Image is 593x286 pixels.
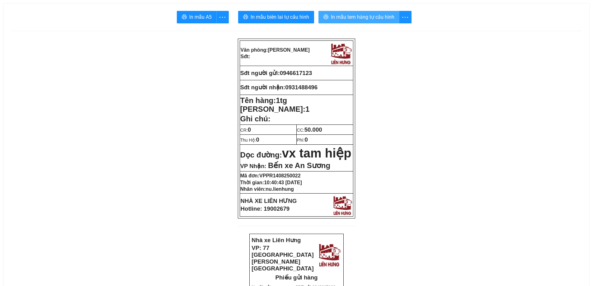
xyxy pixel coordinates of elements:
strong: Dọc đường: [240,151,351,159]
strong: Phiếu gửi hàng [275,274,318,281]
span: vx tam hiệp [282,146,351,160]
span: nu.lienhung [266,186,294,192]
strong: Sđt người gửi: [240,70,280,76]
span: more [399,13,411,21]
button: more [399,11,412,23]
span: Bến xe An Sương [268,161,330,170]
span: 0946617123 [280,70,312,76]
span: 0 [248,126,251,133]
span: 1tg [PERSON_NAME]: [240,96,310,113]
span: CR: [240,128,251,133]
span: 0931488496 [285,84,318,91]
span: Ghi chú: [240,115,271,123]
span: Phí: [297,138,308,143]
img: logo [329,41,353,65]
span: more [217,13,228,21]
img: logo [317,241,341,267]
span: In mẫu biên lai tự cấu hình [251,13,309,21]
button: printerIn mẫu tem hàng tự cấu hình [318,11,399,23]
strong: Thời gian: [240,180,302,185]
button: printerIn mẫu biên lai tự cấu hình [238,11,314,23]
span: In mẫu tem hàng tự cấu hình [331,13,394,21]
strong: Nhà xe Liên Hưng [252,237,301,243]
span: printer [182,14,187,20]
span: 1 [305,105,309,113]
span: VPPR1408250022 [259,173,301,178]
span: 10:40:43 [DATE] [264,180,302,185]
button: printerIn mẫu A5 [177,11,217,23]
span: Thu Hộ: [240,138,259,143]
span: CC: [297,128,322,133]
strong: Nhân viên: [240,186,294,192]
button: more [216,11,229,23]
img: logo [332,194,353,216]
span: printer [323,14,328,20]
strong: Mã đơn: [240,173,301,178]
span: printer [243,14,248,20]
strong: Văn phòng: [241,47,310,53]
span: 50.000 [304,126,322,133]
strong: VP: 77 [GEOGRAPHIC_DATA][PERSON_NAME][GEOGRAPHIC_DATA] [252,245,313,272]
span: 0 [256,136,259,143]
span: VP Nhận: [240,163,266,169]
strong: Hotline: 19002679 [241,205,290,212]
strong: Sđt: [241,54,250,59]
strong: Tên hàng: [240,96,310,113]
span: 0 [304,136,308,143]
strong: Sđt người nhận: [240,84,285,91]
span: [PERSON_NAME] [268,47,310,53]
strong: NHÀ XE LIÊN HƯNG [241,198,297,204]
span: In mẫu A5 [189,13,212,21]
